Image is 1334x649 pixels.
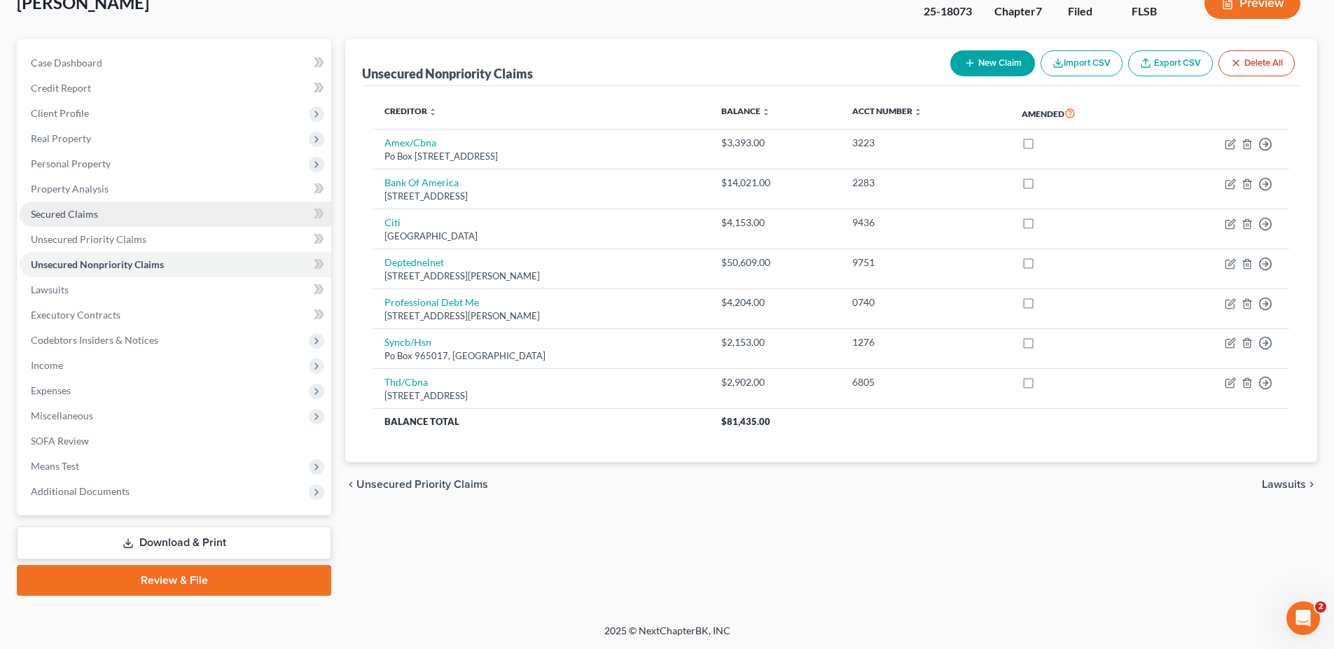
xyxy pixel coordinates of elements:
i: chevron_left [345,479,356,490]
a: Deptednelnet [384,256,444,268]
div: [STREET_ADDRESS] [384,389,699,403]
div: [STREET_ADDRESS][PERSON_NAME] [384,270,699,283]
span: Lawsuits [31,284,69,295]
a: Case Dashboard [20,50,331,76]
span: 2 [1315,601,1326,613]
span: Property Analysis [31,183,109,195]
a: Acct Number unfold_more [852,106,922,116]
div: $4,204.00 [721,295,830,309]
a: Lawsuits [20,277,331,302]
th: Balance Total [373,409,710,434]
i: unfold_more [429,108,437,116]
span: Income [31,359,63,371]
span: Expenses [31,384,71,396]
a: Credit Report [20,76,331,101]
span: Means Test [31,460,79,472]
i: unfold_more [762,108,770,116]
a: Download & Print [17,526,331,559]
div: 1276 [852,335,999,349]
a: Professional Debt Me [384,296,479,308]
button: chevron_left Unsecured Priority Claims [345,479,488,490]
div: $2,153.00 [721,335,830,349]
div: [STREET_ADDRESS] [384,190,699,203]
div: 2283 [852,176,999,190]
a: Thd/Cbna [384,376,428,388]
a: Creditor unfold_more [384,106,437,116]
div: $4,153.00 [721,216,830,230]
span: Miscellaneous [31,410,93,421]
span: Personal Property [31,158,111,169]
button: Delete All [1218,50,1295,76]
div: 25-18073 [924,4,972,20]
div: 2025 © NextChapterBK, INC [268,624,1066,649]
span: Client Profile [31,107,89,119]
a: Executory Contracts [20,302,331,328]
span: Unsecured Priority Claims [356,479,488,490]
div: Unsecured Nonpriority Claims [362,65,533,82]
a: SOFA Review [20,428,331,454]
span: Case Dashboard [31,57,102,69]
div: $50,609.00 [721,256,830,270]
button: New Claim [950,50,1035,76]
a: Review & File [17,565,331,596]
button: Lawsuits chevron_right [1262,479,1317,490]
span: Lawsuits [1262,479,1306,490]
a: Unsecured Nonpriority Claims [20,252,331,277]
div: Filed [1068,4,1109,20]
span: Secured Claims [31,208,98,220]
span: Codebtors Insiders & Notices [31,334,158,346]
div: Chapter [994,4,1045,20]
i: unfold_more [914,108,922,116]
a: Export CSV [1128,50,1213,76]
div: 0740 [852,295,999,309]
a: Balance unfold_more [721,106,770,116]
span: 7 [1036,4,1042,18]
span: Additional Documents [31,485,130,497]
a: Unsecured Priority Claims [20,227,331,252]
a: Citi [384,216,401,228]
div: 9436 [852,216,999,230]
div: [GEOGRAPHIC_DATA] [384,230,699,243]
button: Import CSV [1041,50,1123,76]
iframe: Intercom live chat [1286,601,1320,635]
span: Unsecured Priority Claims [31,233,146,245]
div: Po Box [STREET_ADDRESS] [384,150,699,163]
div: $14,021.00 [721,176,830,190]
div: [STREET_ADDRESS][PERSON_NAME] [384,309,699,323]
div: $2,902.00 [721,375,830,389]
a: Property Analysis [20,176,331,202]
a: Amex/Cbna [384,137,436,148]
div: FLSB [1132,4,1182,20]
div: 6805 [852,375,999,389]
a: Syncb/Hsn [384,336,431,348]
a: Bank Of America [384,176,459,188]
div: 3223 [852,136,999,150]
th: Amended [1010,97,1151,130]
div: 9751 [852,256,999,270]
div: Po Box 965017, [GEOGRAPHIC_DATA] [384,349,699,363]
span: SOFA Review [31,435,89,447]
span: Unsecured Nonpriority Claims [31,258,164,270]
i: chevron_right [1306,479,1317,490]
a: Secured Claims [20,202,331,227]
span: $81,435.00 [721,416,770,427]
div: $3,393.00 [721,136,830,150]
span: Credit Report [31,82,91,94]
span: Real Property [31,132,91,144]
span: Executory Contracts [31,309,120,321]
